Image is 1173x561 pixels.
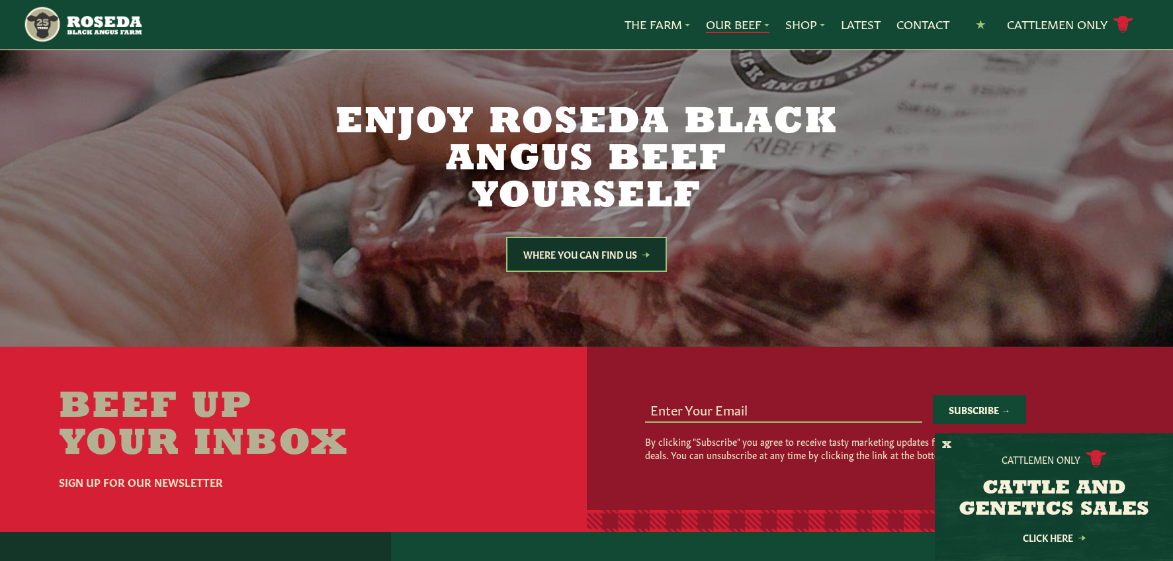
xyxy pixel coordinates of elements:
[645,435,1026,461] p: By clicking "Subscribe" you agree to receive tasty marketing updates from us with delicious deals...
[1002,453,1080,466] p: Cattlemen Only
[506,237,667,272] a: Where You Can Find Us
[994,533,1113,542] a: Click Here
[1086,450,1107,468] img: cattle-icon.svg
[942,439,951,453] button: X
[706,16,769,33] a: Our Beef
[785,16,825,33] a: Shop
[951,478,1156,521] h3: CATTLE AND GENETICS SALES
[1007,13,1134,36] a: Cattlemen Only
[645,396,922,421] input: Enter Your Email
[933,395,1026,424] button: Subscribe →
[896,16,949,33] a: Contact
[841,16,881,33] a: Latest
[59,389,398,463] h2: Beef Up Your Inbox
[59,474,398,490] h6: Sign Up For Our Newsletter
[23,5,141,44] img: https://roseda.com/wp-content/uploads/2021/05/roseda-25-header.png
[333,105,841,216] h2: Enjoy Roseda Black Angus Beef Yourself
[625,16,690,33] a: The Farm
